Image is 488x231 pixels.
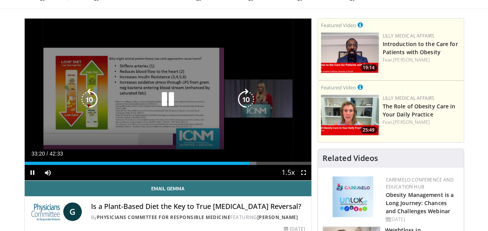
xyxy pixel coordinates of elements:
a: 25:49 [321,95,379,135]
span: 42:33 [49,151,63,157]
a: Lilly Medical Affairs [383,33,435,39]
a: Email Gemma [25,181,311,196]
span: 33:20 [32,151,45,157]
button: Pause [25,165,40,180]
div: Feat. [383,119,461,126]
a: Obesity Management is a Long Journey: Chances and Challenges Webinar [386,191,454,215]
div: By FEATURING [91,214,305,221]
span: 19:14 [360,64,377,71]
small: Featured Video [321,84,356,91]
a: [PERSON_NAME] [393,56,430,63]
small: Featured Video [321,22,356,29]
a: G [63,202,82,221]
span: 25:49 [360,127,377,133]
a: [PERSON_NAME] [257,214,298,221]
a: [PERSON_NAME] [393,119,430,125]
img: 45df64a9-a6de-482c-8a90-ada250f7980c.png.150x105_q85_autocrop_double_scale_upscale_version-0.2.jpg [333,176,373,217]
div: Progress Bar [25,162,311,165]
h4: Related Videos [323,154,378,163]
a: Introduction to the Care for Patients with Obesity [383,40,458,56]
a: The Role of Obesity Care in Your Daily Practice [383,103,456,118]
div: [DATE] [386,216,458,223]
a: 19:14 [321,33,379,73]
a: CaReMeLO Conference and Education Hub [386,176,454,190]
div: Feat. [383,56,461,63]
span: / [47,151,48,157]
button: Mute [40,165,56,180]
img: Physicians Committee for Responsible Medicine [31,202,60,221]
a: Lilly Medical Affairs [383,95,435,101]
button: Fullscreen [296,165,311,180]
img: e1208b6b-349f-4914-9dd7-f97803bdbf1d.png.150x105_q85_crop-smart_upscale.png [321,95,379,135]
a: Physicians Committee for Responsible Medicine [97,214,231,221]
img: acc2e291-ced4-4dd5-b17b-d06994da28f3.png.150x105_q85_crop-smart_upscale.png [321,33,379,73]
button: Playback Rate [280,165,296,180]
h4: Is a Plant-Based Diet the Key to True [MEDICAL_DATA] Reversal? [91,202,305,211]
video-js: Video Player [25,19,311,181]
